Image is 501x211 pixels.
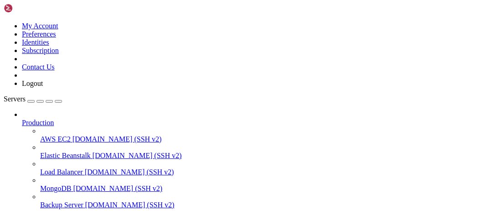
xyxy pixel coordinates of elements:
a: Preferences [22,30,56,38]
a: Backup Server [DOMAIN_NAME] (SSH v2) [40,201,497,209]
li: MongoDB [DOMAIN_NAME] (SSH v2) [40,176,497,193]
a: My Account [22,22,58,30]
li: Load Balancer [DOMAIN_NAME] (SSH v2) [40,160,497,176]
span: [DOMAIN_NAME] (SSH v2) [85,168,174,176]
span: [DOMAIN_NAME] (SSH v2) [93,152,182,159]
span: Load Balancer [40,168,83,176]
a: Contact Us [22,63,55,71]
li: Backup Server [DOMAIN_NAME] (SSH v2) [40,193,497,209]
a: Servers [4,95,62,103]
a: Identities [22,38,49,46]
a: Production [22,119,497,127]
span: MongoDB [40,185,71,192]
li: AWS EC2 [DOMAIN_NAME] (SSH v2) [40,127,497,143]
li: Elastic Beanstalk [DOMAIN_NAME] (SSH v2) [40,143,497,160]
span: Elastic Beanstalk [40,152,91,159]
span: Production [22,119,54,127]
span: [DOMAIN_NAME] (SSH v2) [73,135,162,143]
a: Load Balancer [DOMAIN_NAME] (SSH v2) [40,168,497,176]
span: [DOMAIN_NAME] (SSH v2) [85,201,175,209]
img: Shellngn [4,4,56,13]
span: AWS EC2 [40,135,71,143]
a: Logout [22,79,43,87]
a: AWS EC2 [DOMAIN_NAME] (SSH v2) [40,135,497,143]
a: MongoDB [DOMAIN_NAME] (SSH v2) [40,185,497,193]
a: Elastic Beanstalk [DOMAIN_NAME] (SSH v2) [40,152,497,160]
a: Subscription [22,47,59,54]
span: Backup Server [40,201,83,209]
span: Servers [4,95,26,103]
span: [DOMAIN_NAME] (SSH v2) [73,185,162,192]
